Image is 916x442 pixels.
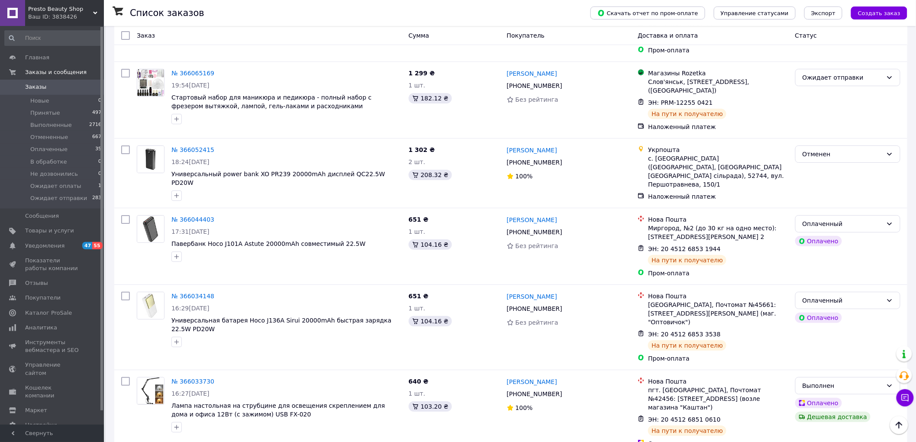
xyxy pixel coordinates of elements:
[25,279,48,287] span: Отзывы
[25,54,49,61] span: Главная
[648,192,788,201] div: Наложенный платеж
[25,309,72,317] span: Каталог ProSale
[28,13,104,21] div: Ваш ID: 3838426
[648,255,726,265] div: На пути к получателю
[505,303,564,315] div: [PHONE_NUMBER]
[30,170,78,178] span: Не дозвонились
[597,9,698,17] span: Скачать отчет по пром-оплате
[137,32,155,39] span: Заказ
[409,401,452,412] div: 103.20 ₴
[721,10,789,16] span: Управление статусами
[648,331,721,338] span: ЭН: 20 4512 6853 3538
[171,171,385,186] a: Универсальный power bank XO PR239 20000mAh дисплей QC22.5W PD20W
[516,319,558,326] span: Без рейтинга
[171,70,214,77] a: № 366065169
[171,240,366,247] a: Павербанк Hoco J101A Astute 20000mAh совместимый 22.5W
[507,69,557,78] a: [PERSON_NAME]
[505,156,564,168] div: [PHONE_NUMBER]
[25,242,65,250] span: Уведомления
[803,149,883,159] div: Отменен
[98,170,101,178] span: 0
[409,305,426,312] span: 1 шт.
[795,313,842,323] div: Оплачено
[507,292,557,301] a: [PERSON_NAME]
[409,32,429,39] span: Сумма
[409,82,426,89] span: 1 шт.
[98,97,101,105] span: 0
[897,389,914,407] button: Чат с покупателем
[25,339,80,354] span: Инструменты вебмастера и SEO
[409,170,452,180] div: 208.32 ₴
[30,194,87,202] span: Ожидает отправки
[25,227,74,235] span: Товары и услуги
[795,398,842,408] div: Оплачено
[507,32,545,39] span: Покупатель
[137,292,164,319] img: Фото товару
[137,377,164,405] a: Фото товару
[25,68,87,76] span: Заказы и сообщения
[171,390,210,397] span: 16:27[DATE]
[505,226,564,238] div: [PHONE_NUMBER]
[137,215,164,243] a: Фото товару
[409,239,452,250] div: 104.16 ₴
[409,228,426,235] span: 1 шт.
[25,361,80,377] span: Управление сайтом
[409,293,429,300] span: 651 ₴
[811,10,835,16] span: Экспорт
[92,242,102,249] span: 55
[648,77,788,95] div: Слов'янськ, [STREET_ADDRESS], ([GEOGRAPHIC_DATA])
[409,216,429,223] span: 651 ₴
[171,305,210,312] span: 16:29[DATE]
[648,426,726,436] div: На пути к получателю
[507,216,557,224] a: [PERSON_NAME]
[137,216,164,242] img: Фото товару
[30,145,68,153] span: Оплаченные
[507,146,557,155] a: [PERSON_NAME]
[648,123,788,131] div: Наложенный платеж
[505,388,564,400] div: [PHONE_NUMBER]
[25,384,80,400] span: Кошелек компании
[171,317,391,332] a: Универсальная батарея Hoco J136A Sirui 20000mAh быстрая зарядка 22.5W PD20W
[648,340,726,351] div: На пути к получателю
[516,242,558,249] span: Без рейтинга
[409,378,429,385] span: 640 ₴
[25,324,57,332] span: Аналитика
[25,294,61,302] span: Покупатели
[98,182,101,190] span: 1
[803,296,883,305] div: Оплаченный
[409,70,435,77] span: 1 299 ₴
[30,158,67,166] span: В обработке
[505,80,564,92] div: [PHONE_NUMBER]
[648,300,788,326] div: [GEOGRAPHIC_DATA], Почтомат №45661: [STREET_ADDRESS][PERSON_NAME] (маг. "Оптовичок")
[590,6,705,19] button: Скачать отчет по пром-оплате
[803,73,883,82] div: Ожидает отправки
[92,133,101,141] span: 667
[648,154,788,189] div: с. [GEOGRAPHIC_DATA] ([GEOGRAPHIC_DATA], [GEOGRAPHIC_DATA] [GEOGRAPHIC_DATA] сільрада), 52744, ву...
[137,145,164,173] a: Фото товару
[648,145,788,154] div: Укрпошта
[851,6,907,19] button: Создать заказ
[803,381,883,390] div: Выполнен
[648,377,788,386] div: Нова Пошта
[30,182,81,190] span: Ожидает оплаты
[648,269,788,277] div: Пром-оплата
[92,109,101,117] span: 497
[409,316,452,326] div: 104.16 ₴
[30,121,72,129] span: Выполненные
[30,109,60,117] span: Принятые
[648,215,788,224] div: Нова Пошта
[171,402,385,418] span: Лампа настольная на струбцине для освещения скреплением для дома и офиса 12Вт (с зажимом) USB FX-020
[648,354,788,363] div: Пром-оплата
[858,10,900,16] span: Создать заказ
[516,96,558,103] span: Без рейтинга
[30,133,68,141] span: Отмененные
[409,390,426,397] span: 1 шт.
[648,245,721,252] span: ЭН: 20 4512 6853 1944
[171,94,371,110] a: Стартовый набор для маникюра и педикюра - полный набор с фрезером вытяжкой, лампой, гель-лаками и...
[803,219,883,229] div: Оплаченный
